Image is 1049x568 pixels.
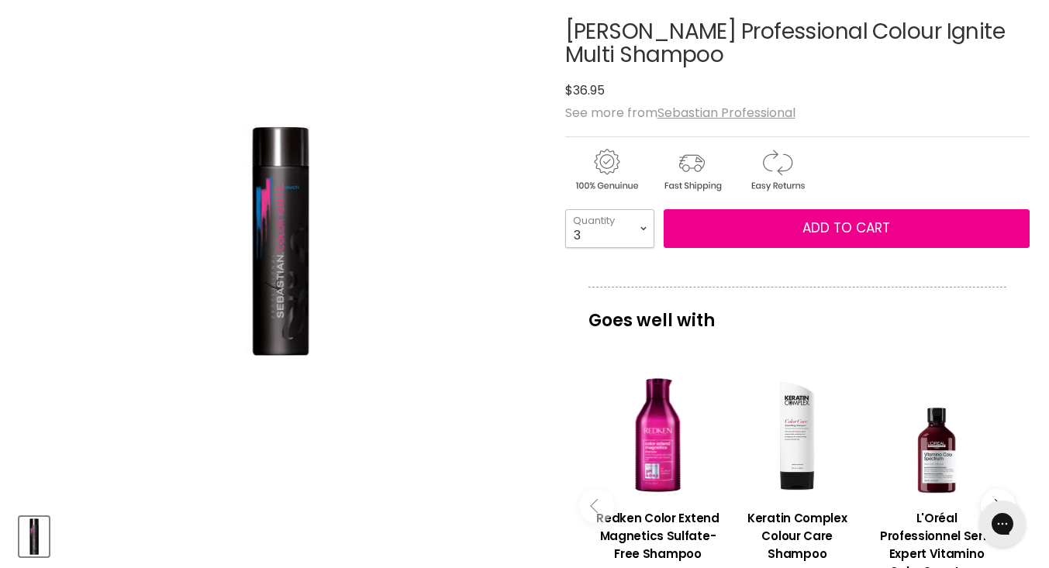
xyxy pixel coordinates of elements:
[17,512,542,556] div: Product thumbnails
[657,104,795,122] a: Sebastian Professional
[197,126,362,356] img: Sebastian Professional Colour Ignite Multi Shampoo
[21,518,47,555] img: Sebastian Professional Colour Ignite Multi Shampoo
[802,219,890,237] span: Add to cart
[736,146,818,194] img: returns.gif
[664,209,1030,248] button: Add to cart
[565,20,1030,68] h1: [PERSON_NAME] Professional Colour Ignite Multi Shampoo
[596,509,720,563] h3: Redken Color Extend Magnetics Sulfate-Free Shampoo
[565,81,605,99] span: $36.95
[971,495,1033,553] iframe: Gorgias live chat messenger
[565,104,795,122] span: See more from
[650,146,733,194] img: shipping.gif
[19,517,49,556] button: Sebastian Professional Colour Ignite Multi Shampoo
[565,209,654,248] select: Quantity
[735,509,859,563] h3: Keratin Complex Colour Care Shampoo
[588,287,1006,338] p: Goes well with
[565,146,647,194] img: genuine.gif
